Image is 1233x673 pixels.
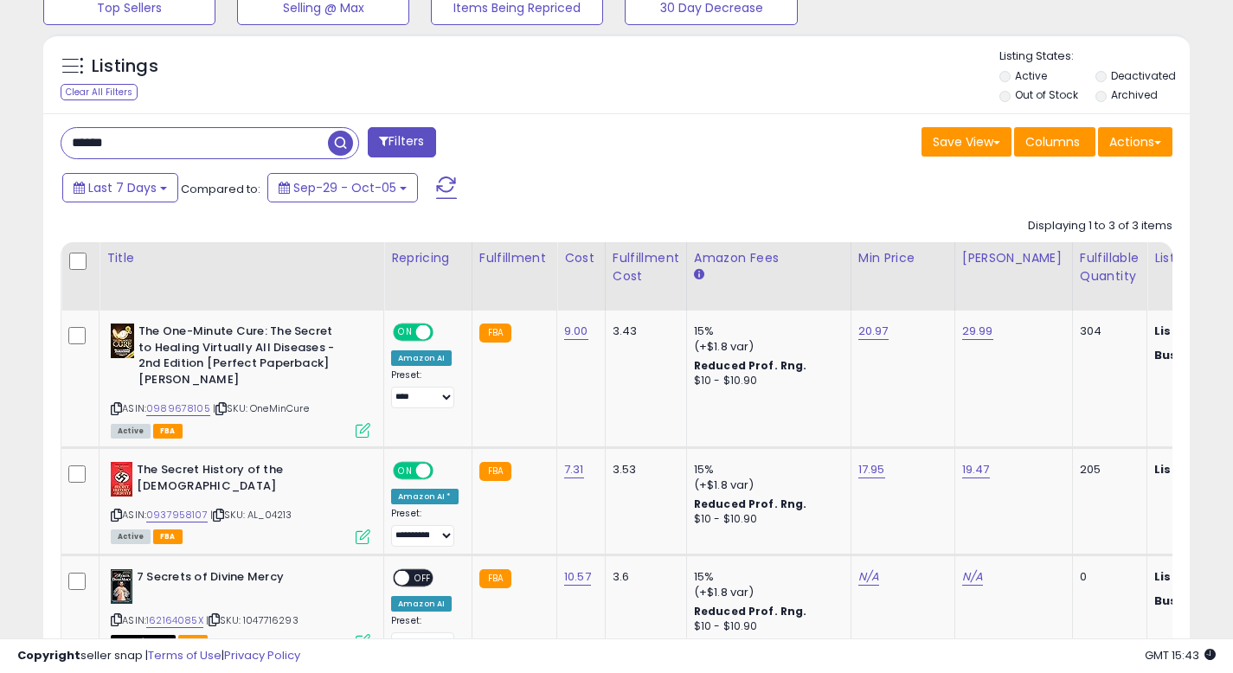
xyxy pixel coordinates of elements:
[293,179,396,196] span: Sep-29 - Oct-05
[694,512,838,527] div: $10 - $10.90
[613,462,673,478] div: 3.53
[111,424,151,439] span: All listings currently available for purchase on Amazon
[395,325,416,340] span: ON
[213,401,309,415] span: | SKU: OneMinCure
[1015,68,1047,83] label: Active
[391,350,452,366] div: Amazon AI
[694,462,838,478] div: 15%
[206,613,299,627] span: | SKU: 1047716293
[88,179,157,196] span: Last 7 Days
[694,569,838,585] div: 15%
[137,569,347,590] b: 7 Secrets of Divine Mercy
[858,461,885,478] a: 17.95
[148,647,222,663] a: Terms of Use
[694,619,838,634] div: $10 - $10.90
[694,604,807,619] b: Reduced Prof. Rng.
[564,249,598,267] div: Cost
[962,249,1065,267] div: [PERSON_NAME]
[564,323,588,340] a: 9.00
[391,615,459,654] div: Preset:
[17,647,80,663] strong: Copyright
[17,648,300,664] div: seller snap | |
[92,54,158,79] h5: Listings
[694,324,838,339] div: 15%
[564,568,591,586] a: 10.57
[1028,218,1172,234] div: Displaying 1 to 3 of 3 items
[153,529,183,544] span: FBA
[111,529,151,544] span: All listings currently available for purchase on Amazon
[111,569,132,604] img: 51kh1CUHtrL._SL40_.jpg
[962,461,990,478] a: 19.47
[1154,568,1233,585] b: Listed Price:
[431,325,459,340] span: OFF
[391,489,459,504] div: Amazon AI *
[1080,569,1133,585] div: 0
[1154,323,1233,339] b: Listed Price:
[479,324,511,343] small: FBA
[1080,249,1140,285] div: Fulfillable Quantity
[479,462,511,481] small: FBA
[1145,647,1216,663] span: 2025-10-13 15:43 GMT
[146,508,208,522] a: 0937958107
[395,464,416,478] span: ON
[922,127,1011,157] button: Save View
[111,462,132,497] img: 41XrZ+3l4iL._SL40_.jpg
[1154,461,1233,478] b: Listed Price:
[267,173,418,202] button: Sep-29 - Oct-05
[181,181,260,197] span: Compared to:
[694,339,838,355] div: (+$1.8 var)
[479,569,511,588] small: FBA
[138,324,349,392] b: The One-Minute Cure: The Secret to Healing Virtually All Diseases - 2nd Edition [Perfect Paperbac...
[368,127,435,157] button: Filters
[694,358,807,373] b: Reduced Prof. Rng.
[106,249,376,267] div: Title
[1015,87,1078,102] label: Out of Stock
[858,568,879,586] a: N/A
[858,249,947,267] div: Min Price
[694,267,704,283] small: Amazon Fees.
[391,508,459,547] div: Preset:
[694,585,838,600] div: (+$1.8 var)
[694,249,844,267] div: Amazon Fees
[61,84,138,100] div: Clear All Filters
[111,569,370,648] div: ASIN:
[146,401,210,416] a: 0989678105
[613,249,679,285] div: Fulfillment Cost
[431,464,459,478] span: OFF
[210,508,292,522] span: | SKU: AL_04213
[111,462,370,542] div: ASIN:
[111,324,370,436] div: ASIN:
[1098,127,1172,157] button: Actions
[1025,133,1080,151] span: Columns
[224,647,300,663] a: Privacy Policy
[62,173,178,202] button: Last 7 Days
[613,324,673,339] div: 3.43
[146,613,203,628] a: 162164085X
[391,369,459,408] div: Preset:
[1080,324,1133,339] div: 304
[479,249,549,267] div: Fulfillment
[694,374,838,388] div: $10 - $10.90
[962,568,983,586] a: N/A
[694,478,838,493] div: (+$1.8 var)
[564,461,584,478] a: 7.31
[1111,68,1176,83] label: Deactivated
[694,497,807,511] b: Reduced Prof. Rng.
[409,570,437,585] span: OFF
[1111,87,1158,102] label: Archived
[111,324,134,358] img: 51AfSUrrgjL._SL40_.jpg
[153,424,183,439] span: FBA
[1080,462,1133,478] div: 205
[1014,127,1095,157] button: Columns
[391,596,452,612] div: Amazon AI
[613,569,673,585] div: 3.6
[391,249,465,267] div: Repricing
[858,323,889,340] a: 20.97
[962,323,993,340] a: 29.99
[999,48,1190,65] p: Listing States:
[137,462,347,498] b: The Secret History of the [DEMOGRAPHIC_DATA]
